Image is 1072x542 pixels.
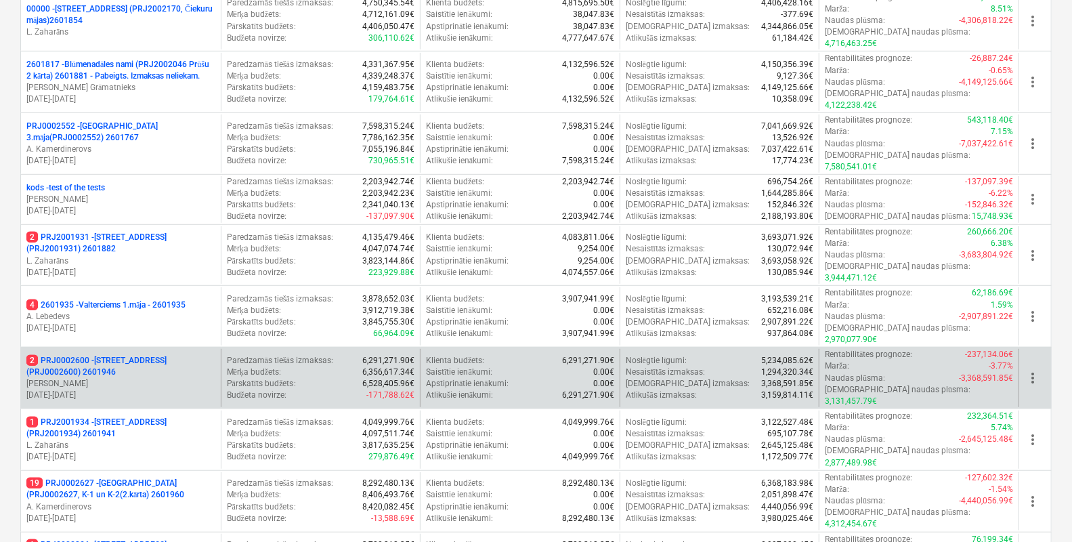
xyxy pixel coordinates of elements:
[426,293,484,305] p: Klienta budžets :
[772,33,813,44] p: 61,184.42€
[825,114,912,126] p: Rentabilitātes prognoze :
[562,59,614,70] p: 4,132,596.52€
[227,378,296,390] p: Pārskatīts budžets :
[761,316,813,328] p: 2,907,891.22€
[825,373,885,384] p: Naudas plūsma :
[761,59,813,70] p: 4,150,356.39€
[972,211,1013,222] p: 15,748.93€
[959,77,1013,88] p: -4,149,125.66€
[626,390,697,401] p: Atlikušās izmaksas :
[1025,432,1041,448] span: more_vert
[362,232,414,243] p: 4,135,479.46€
[362,243,414,255] p: 4,047,074.74€
[227,305,282,316] p: Mērķa budžets :
[426,144,509,155] p: Apstiprinātie ienākumi :
[426,121,484,132] p: Klienta budžets :
[593,378,614,390] p: 0.00€
[362,176,414,188] p: 2,203,942.74€
[593,132,614,144] p: 0.00€
[227,355,333,367] p: Paredzamās tiešās izmaksas :
[825,311,885,322] p: Naudas plūsma :
[825,88,970,100] p: [DEMOGRAPHIC_DATA] naudas plūsma :
[227,328,286,339] p: Budžeta novirze :
[426,59,484,70] p: Klienta budžets :
[26,232,38,243] span: 2
[562,155,614,167] p: 7,598,315.24€
[26,121,215,167] div: PRJ0002552 -[GEOGRAPHIC_DATA] 3.māja(PRJ0002552) 2601767A. Kamerdinerovs[DATE]-[DATE]
[362,144,414,155] p: 7,055,196.84€
[362,378,414,390] p: 6,528,405.96€
[26,355,215,402] div: 2PRJ0002600 -[STREET_ADDRESS](PRJ0002600) 2601946[PERSON_NAME][DATE]-[DATE]
[825,150,970,161] p: [DEMOGRAPHIC_DATA] naudas plūsma :
[227,121,333,132] p: Paredzamās tiešās izmaksas :
[967,226,1013,238] p: 260,666.20€
[825,445,970,457] p: [DEMOGRAPHIC_DATA] naudas plūsma :
[426,176,484,188] p: Klienta budžets :
[825,396,877,407] p: 3,131,457.79€
[593,367,614,378] p: 0.00€
[991,3,1013,15] p: 8.51%
[227,367,282,378] p: Mērķa budžets :
[626,316,750,328] p: [DEMOGRAPHIC_DATA] izmaksas :
[227,267,286,278] p: Budžeta novirze :
[426,451,493,463] p: Atlikušie ienākumi :
[970,53,1013,64] p: -26,887.24€
[825,261,970,272] p: [DEMOGRAPHIC_DATA] naudas plūsma :
[1025,74,1041,90] span: more_vert
[26,478,215,524] div: 19PRJ0002627 -[GEOGRAPHIC_DATA] (PRJ0002627, K-1 un K-2(2.kārta) 2601960A. Kamerdinerovs[DATE]-[D...
[593,428,614,440] p: 0.00€
[26,205,215,217] p: [DATE] - [DATE]
[26,144,215,155] p: A. Kamerdinerovs
[626,21,750,33] p: [DEMOGRAPHIC_DATA] izmaksas :
[227,316,296,328] p: Pārskatīts budžets :
[825,238,849,249] p: Marža :
[426,82,509,93] p: Apstiprinātie ienākumi :
[761,82,813,93] p: 4,149,125.66€
[562,451,614,463] p: 4,049,999.76€
[626,355,687,367] p: Noslēgtie līgumi :
[368,33,414,44] p: 306,110.62€
[26,232,215,278] div: 2PRJ2001931 -[STREET_ADDRESS] (PRJ2001931) 2601882L. Zaharāns[DATE]-[DATE]
[366,211,414,222] p: -137,097.90€
[426,243,492,255] p: Saistītie ienākumi :
[26,299,215,334] div: 42601935 -Valterciems 1.māja - 2601935A. Lebedevs[DATE]-[DATE]
[368,267,414,278] p: 223,929.88€
[26,451,215,463] p: [DATE] - [DATE]
[965,199,1013,211] p: -152,846.32€
[562,355,614,367] p: 6,291,271.90€
[227,70,282,82] p: Mērķa budžets :
[426,33,493,44] p: Atlikušie ienākumi :
[761,417,813,428] p: 3,122,527.48€
[227,199,296,211] p: Pārskatīts budžets :
[626,367,706,378] p: Nesaistītās izmaksas :
[426,440,509,451] p: Apstiprinātie ienākumi :
[562,232,614,243] p: 4,083,811.06€
[362,428,414,440] p: 4,097,511.74€
[227,188,282,199] p: Mērķa budžets :
[26,194,215,205] p: [PERSON_NAME]
[825,176,912,188] p: Rentabilitātes prognoze :
[767,305,813,316] p: 652,216.08€
[227,93,286,105] p: Budžeta novirze :
[761,21,813,33] p: 4,344,866.05€
[426,390,493,401] p: Atlikušie ienākumi :
[991,238,1013,249] p: 6.38%
[578,243,614,255] p: 9,254.00€
[626,188,706,199] p: Nesaistītās izmaksas :
[626,121,687,132] p: Noslēgtie līgumi :
[26,182,215,217] div: kods -test of the tests[PERSON_NAME][DATE]-[DATE]
[772,93,813,105] p: 10,358.09€
[626,305,706,316] p: Nesaistītās izmaksas :
[959,15,1013,26] p: -4,306,818.22€
[767,328,813,339] p: 937,864.08€
[761,367,813,378] p: 1,294,320.34€
[825,38,877,49] p: 4,716,463.25€
[366,390,414,401] p: -171,788.62€
[562,328,614,339] p: 3,907,941.99€
[626,199,750,211] p: [DEMOGRAPHIC_DATA] izmaksas :
[825,3,849,15] p: Marža :
[368,155,414,167] p: 730,965.51€
[825,65,849,77] p: Marža :
[825,322,970,334] p: [DEMOGRAPHIC_DATA] naudas plūsma :
[767,199,813,211] p: 152,846.32€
